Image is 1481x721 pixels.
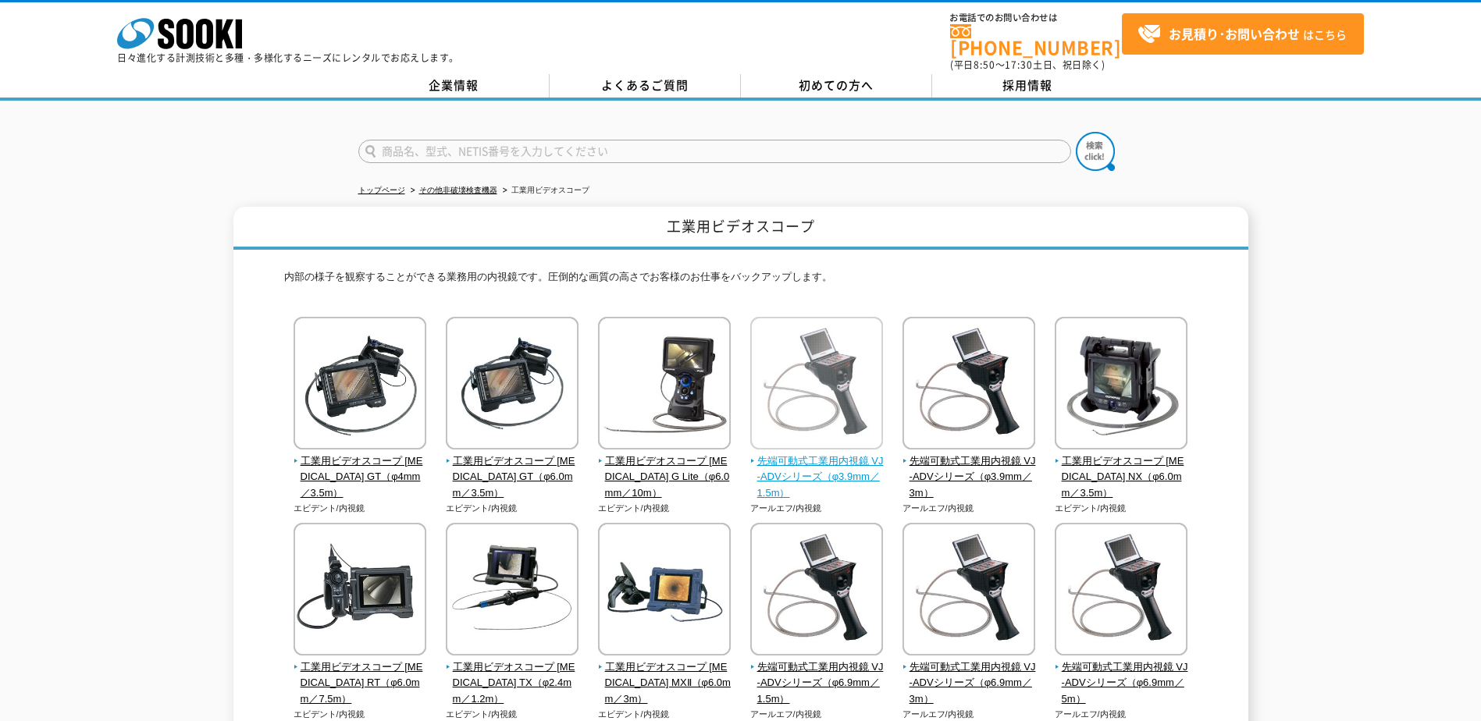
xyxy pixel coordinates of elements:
[902,453,1036,502] span: 先端可動式工業用内視鏡 VJ-ADVシリーズ（φ3.9mm／3m）
[294,502,427,515] p: エビデント/内視鏡
[932,74,1123,98] a: 採用情報
[1005,58,1033,72] span: 17:30
[1137,23,1347,46] span: はこちら
[950,13,1122,23] span: お電話でのお問い合わせは
[1122,13,1364,55] a: お見積り･お問い合わせはこちら
[750,708,884,721] p: アールエフ/内視鏡
[446,708,579,721] p: エビデント/内視鏡
[446,453,579,502] span: 工業用ビデオスコープ [MEDICAL_DATA] GT（φ6.0mm／3.5m）
[1055,659,1188,708] span: 先端可動式工業用内視鏡 VJ-ADVシリーズ（φ6.9mm／5m）
[446,317,579,453] img: 工業用ビデオスコープ IPLEX GT（φ6.0mm／3.5m）
[950,58,1105,72] span: (平日 ～ 土日、祝日除く)
[741,74,932,98] a: 初めての方へ
[446,439,579,502] a: 工業用ビデオスコープ [MEDICAL_DATA] GT（φ6.0mm／3.5m）
[294,453,427,502] span: 工業用ビデオスコープ [MEDICAL_DATA] GT（φ4mm／3.5m）
[446,523,579,659] img: 工業用ビデオスコープ IPLEX TX（φ2.4mm／1.2m）
[1055,439,1188,502] a: 工業用ビデオスコープ [MEDICAL_DATA] NX（φ6.0mm／3.5m）
[799,76,874,94] span: 初めての方へ
[750,453,884,502] span: 先端可動式工業用内視鏡 VJ-ADVシリーズ（φ3.9mm／1.5m）
[750,659,884,708] span: 先端可動式工業用内視鏡 VJ-ADVシリーズ（φ6.9mm／1.5m）
[1169,24,1300,43] strong: お見積り･お問い合わせ
[750,317,883,453] img: 先端可動式工業用内視鏡 VJ-ADVシリーズ（φ3.9mm／1.5m）
[358,140,1071,163] input: 商品名、型式、NETIS番号を入力してください
[598,502,732,515] p: エビデント/内視鏡
[1055,645,1188,708] a: 先端可動式工業用内視鏡 VJ-ADVシリーズ（φ6.9mm／5m）
[294,708,427,721] p: エビデント/内視鏡
[902,659,1036,708] span: 先端可動式工業用内視鏡 VJ-ADVシリーズ（φ6.9mm／3m）
[1076,132,1115,171] img: btn_search.png
[550,74,741,98] a: よくあるご質問
[294,439,427,502] a: 工業用ビデオスコープ [MEDICAL_DATA] GT（φ4mm／3.5m）
[750,523,883,659] img: 先端可動式工業用内視鏡 VJ-ADVシリーズ（φ6.9mm／1.5m）
[598,439,732,502] a: 工業用ビデオスコープ [MEDICAL_DATA] G Lite（φ6.0mm／10m）
[284,269,1198,293] p: 内部の様子を観察することができる業務用の内視鏡です。圧倒的な画質の高さでお客様のお仕事をバックアップします。
[294,645,427,708] a: 工業用ビデオスコープ [MEDICAL_DATA] RT（φ6.0mm／7.5m）
[446,659,579,708] span: 工業用ビデオスコープ [MEDICAL_DATA] TX（φ2.4mm／1.2m）
[902,502,1036,515] p: アールエフ/内視鏡
[1055,317,1187,453] img: 工業用ビデオスコープ IPLEX NX（φ6.0mm／3.5m）
[750,439,884,502] a: 先端可動式工業用内視鏡 VJ-ADVシリーズ（φ3.9mm／1.5m）
[598,645,732,708] a: 工業用ビデオスコープ [MEDICAL_DATA] MXⅡ（φ6.0mm／3m）
[598,317,731,453] img: 工業用ビデオスコープ IPLEX G Lite（φ6.0mm／10m）
[446,645,579,708] a: 工業用ビデオスコープ [MEDICAL_DATA] TX（φ2.4mm／1.2m）
[358,74,550,98] a: 企業情報
[950,24,1122,56] a: [PHONE_NUMBER]
[598,453,732,502] span: 工業用ビデオスコープ [MEDICAL_DATA] G Lite（φ6.0mm／10m）
[902,708,1036,721] p: アールエフ/内視鏡
[902,317,1035,453] img: 先端可動式工業用内視鏡 VJ-ADVシリーズ（φ3.9mm／3m）
[974,58,995,72] span: 8:50
[598,708,732,721] p: エビデント/内視鏡
[233,207,1248,250] h1: 工業用ビデオスコープ
[294,317,426,453] img: 工業用ビデオスコープ IPLEX GT（φ4mm／3.5m）
[419,186,497,194] a: その他非破壊検査機器
[598,523,731,659] img: 工業用ビデオスコープ IPLEX MXⅡ（φ6.0mm／3m）
[902,439,1036,502] a: 先端可動式工業用内視鏡 VJ-ADVシリーズ（φ3.9mm／3m）
[358,186,405,194] a: トップページ
[1055,708,1188,721] p: アールエフ/内視鏡
[902,523,1035,659] img: 先端可動式工業用内視鏡 VJ-ADVシリーズ（φ6.9mm／3m）
[117,53,459,62] p: 日々進化する計測技術と多種・多様化するニーズにレンタルでお応えします。
[294,523,426,659] img: 工業用ビデオスコープ IPLEX RT（φ6.0mm／7.5m）
[750,645,884,708] a: 先端可動式工業用内視鏡 VJ-ADVシリーズ（φ6.9mm／1.5m）
[902,645,1036,708] a: 先端可動式工業用内視鏡 VJ-ADVシリーズ（φ6.9mm／3m）
[294,659,427,708] span: 工業用ビデオスコープ [MEDICAL_DATA] RT（φ6.0mm／7.5m）
[500,183,589,199] li: 工業用ビデオスコープ
[598,659,732,708] span: 工業用ビデオスコープ [MEDICAL_DATA] MXⅡ（φ6.0mm／3m）
[1055,502,1188,515] p: エビデント/内視鏡
[750,502,884,515] p: アールエフ/内視鏡
[446,502,579,515] p: エビデント/内視鏡
[1055,453,1188,502] span: 工業用ビデオスコープ [MEDICAL_DATA] NX（φ6.0mm／3.5m）
[1055,523,1187,659] img: 先端可動式工業用内視鏡 VJ-ADVシリーズ（φ6.9mm／5m）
